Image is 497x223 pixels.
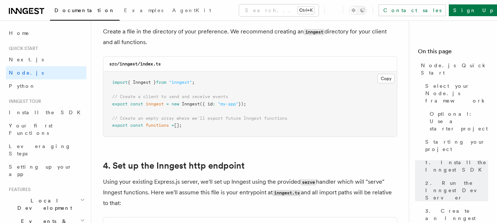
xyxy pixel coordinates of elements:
[422,135,488,156] a: Starting your project
[379,4,446,16] a: Contact sales
[425,82,488,104] span: Select your Node.js framework
[6,187,31,193] span: Features
[422,156,488,176] a: 1. Install the Inngest SDK
[169,80,192,85] span: "inngest"
[128,80,156,85] span: { Inngest }
[54,7,115,13] span: Documentation
[6,46,38,51] span: Quick start
[9,164,72,177] span: Setting up your app
[130,123,143,128] span: const
[200,101,213,107] span: ({ id
[304,29,324,35] code: inngest
[112,116,287,121] span: // Create an empty array where we'll export future Inngest functions
[168,2,216,20] a: AgentKit
[146,101,164,107] span: inngest
[6,194,86,215] button: Local Development
[120,2,168,20] a: Examples
[6,197,80,212] span: Local Development
[9,109,85,115] span: Install the SDK
[301,179,316,186] code: serve
[103,161,245,171] a: 4. Set up the Inngest http endpoint
[171,101,179,107] span: new
[50,2,120,21] a: Documentation
[192,80,195,85] span: ;
[171,123,174,128] span: =
[6,79,86,93] a: Python
[103,26,397,47] p: Create a file in the directory of your preference. We recommend creating an directory for your cl...
[6,106,86,119] a: Install the SDK
[112,123,128,128] span: export
[6,119,86,140] a: Your first Functions
[146,123,169,128] span: functions
[124,7,163,13] span: Examples
[273,190,301,196] code: inngest.ts
[422,79,488,107] a: Select your Node.js framework
[9,70,44,76] span: Node.js
[298,7,314,14] kbd: Ctrl+K
[6,26,86,40] a: Home
[172,7,211,13] span: AgentKit
[418,59,488,79] a: Node.js Quick Start
[239,4,319,16] button: Search...Ctrl+K
[425,179,488,201] span: 2. Run the Inngest Dev Server
[130,101,143,107] span: const
[109,61,161,66] code: src/inngest/index.ts
[6,98,41,104] span: Inngest tour
[9,143,71,157] span: Leveraging Steps
[112,101,128,107] span: export
[166,101,169,107] span: =
[421,62,488,76] span: Node.js Quick Start
[112,94,228,99] span: // Create a client to send and receive events
[6,160,86,181] a: Setting up your app
[9,123,53,136] span: Your first Functions
[174,123,182,128] span: [];
[218,101,238,107] span: "my-app"
[430,110,488,132] span: Optional: Use a starter project
[427,107,488,135] a: Optional: Use a starter project
[418,47,488,59] h4: On this page
[9,83,36,89] span: Python
[377,74,395,83] button: Copy
[112,80,128,85] span: import
[156,80,166,85] span: from
[103,177,397,208] p: Using your existing Express.js server, we'll set up Inngest using the provided handler which will...
[9,57,44,62] span: Next.js
[213,101,215,107] span: :
[6,66,86,79] a: Node.js
[425,138,488,153] span: Starting your project
[6,140,86,160] a: Leveraging Steps
[6,53,86,66] a: Next.js
[422,176,488,204] a: 2. Run the Inngest Dev Server
[182,101,200,107] span: Inngest
[238,101,246,107] span: });
[349,6,367,15] button: Toggle dark mode
[425,159,488,173] span: 1. Install the Inngest SDK
[9,29,29,37] span: Home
